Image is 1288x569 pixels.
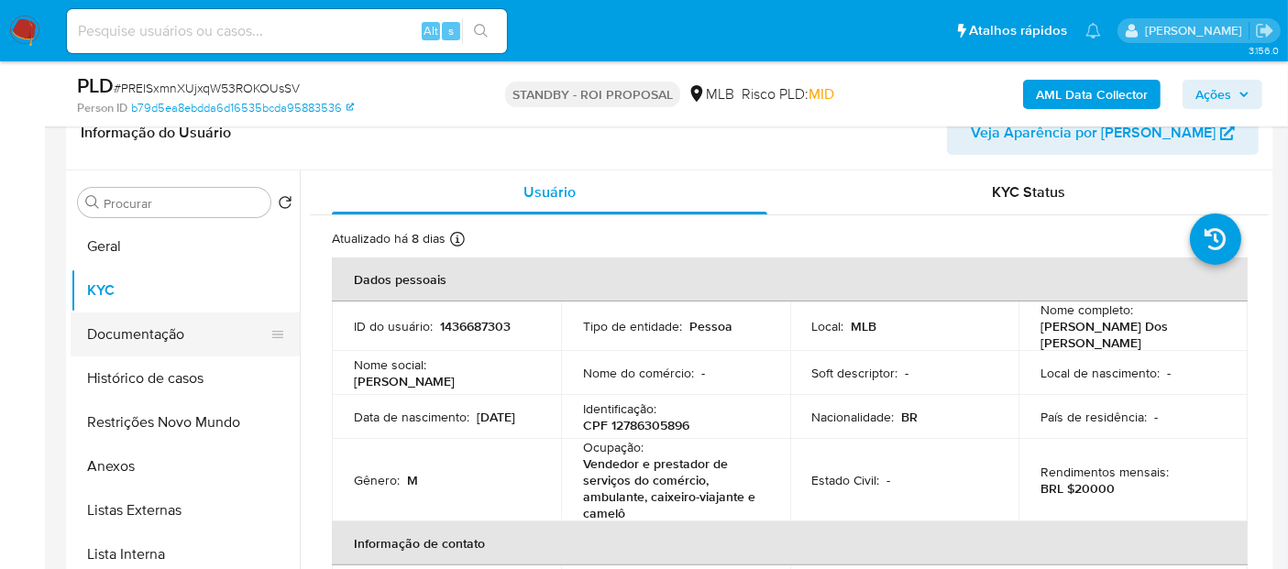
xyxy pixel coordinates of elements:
[85,195,100,210] button: Procurar
[114,79,300,97] span: # PREISxmnXUjxqW53ROKOUsSV
[583,365,694,381] p: Nome do comércio :
[332,257,1248,301] th: Dados pessoais
[1023,80,1161,109] button: AML Data Collector
[407,472,418,488] p: M
[1040,480,1115,497] p: BRL $20000
[77,100,127,116] b: Person ID
[523,181,576,202] span: Usuário
[812,409,895,425] p: Nacionalidade :
[71,356,300,400] button: Histórico de casos
[971,111,1216,155] span: Veja Aparência por [PERSON_NAME]
[278,195,292,215] button: Retornar ao pedido padrão
[477,409,515,425] p: [DATE]
[332,521,1248,565] th: Informação de contato
[701,365,705,381] p: -
[906,365,909,381] p: -
[354,472,400,488] p: Gênero :
[71,444,300,488] button: Anexos
[902,409,919,425] p: BR
[1145,22,1249,39] p: erico.trevizan@mercadopago.com.br
[448,22,454,39] span: s
[71,312,285,356] button: Documentação
[354,409,469,425] p: Data de nascimento :
[1183,80,1262,109] button: Ações
[812,318,844,334] p: Local :
[71,224,300,268] button: Geral
[812,365,898,381] p: Soft descriptor :
[993,181,1066,202] span: KYC Status
[689,318,732,334] p: Pessoa
[1040,365,1160,381] p: Local de nascimento :
[354,356,426,373] p: Nome social :
[1249,43,1279,58] span: 3.156.0
[583,318,682,334] p: Tipo de entidade :
[1195,80,1231,109] span: Ações
[1040,318,1218,351] p: [PERSON_NAME] Dos [PERSON_NAME]
[1255,21,1274,40] a: Sair
[1085,23,1101,38] a: Notificações
[462,18,500,44] button: search-icon
[947,111,1259,155] button: Veja Aparência por [PERSON_NAME]
[887,472,891,488] p: -
[742,84,834,104] span: Risco PLD:
[809,83,834,104] span: MID
[440,318,511,334] p: 1436687303
[583,417,689,433] p: CPF 12786305896
[1040,409,1147,425] p: País de residência :
[77,71,114,100] b: PLD
[104,195,263,212] input: Procurar
[1040,301,1133,318] p: Nome completo :
[812,472,880,488] p: Estado Civil :
[67,19,507,43] input: Pesquise usuários ou casos...
[71,488,300,532] button: Listas Externas
[583,455,761,521] p: Vendedor e prestador de serviços do comércio, ambulante, caixeiro-viajante e camelô
[1167,365,1171,381] p: -
[332,230,446,247] p: Atualizado há 8 dias
[583,400,656,417] p: Identificação :
[71,268,300,312] button: KYC
[131,100,354,116] a: b79d5ea8ebdda6d16535bcda95883536
[583,439,644,455] p: Ocupação :
[81,124,231,142] h1: Informação do Usuário
[505,82,680,107] p: STANDBY - ROI PROPOSAL
[424,22,438,39] span: Alt
[1040,464,1169,480] p: Rendimentos mensais :
[71,400,300,444] button: Restrições Novo Mundo
[969,21,1067,40] span: Atalhos rápidos
[852,318,877,334] p: MLB
[354,373,455,389] p: [PERSON_NAME]
[1036,80,1148,109] b: AML Data Collector
[1154,409,1158,425] p: -
[688,84,734,104] div: MLB
[354,318,433,334] p: ID do usuário :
